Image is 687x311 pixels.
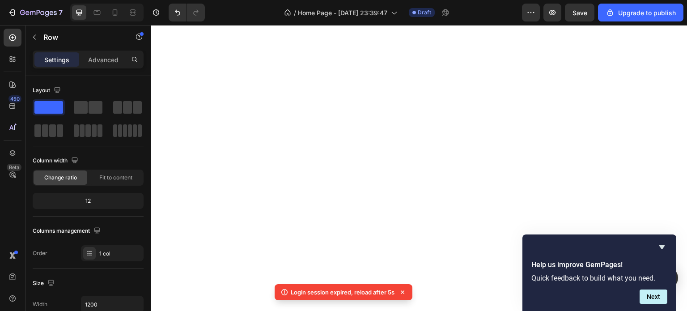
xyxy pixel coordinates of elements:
iframe: Design area [151,25,687,311]
p: Row [43,32,119,43]
span: Draft [418,9,431,17]
div: 450 [8,95,21,102]
button: Next question [640,290,667,304]
button: Hide survey [657,242,667,252]
p: Login session expired, reload after 5s [291,288,394,297]
div: Column width [33,155,80,167]
div: Upgrade to publish [606,8,676,17]
span: Save [572,9,587,17]
div: Help us improve GemPages! [531,242,667,304]
h2: Help us improve GemPages! [531,260,667,270]
button: 7 [4,4,67,21]
div: Beta [7,164,21,171]
div: Size [33,277,56,290]
div: Undo/Redo [169,4,205,21]
button: Upgrade to publish [598,4,683,21]
button: Save [565,4,594,21]
div: 12 [34,195,142,207]
p: Settings [44,55,69,64]
p: Advanced [88,55,119,64]
span: / [294,8,296,17]
p: Quick feedback to build what you need. [531,274,667,282]
div: Layout [33,85,63,97]
span: Change ratio [44,174,77,182]
div: Width [33,300,47,308]
span: Home Page - [DATE] 23:39:47 [298,8,387,17]
div: Order [33,249,47,257]
p: 7 [59,7,63,18]
span: Fit to content [99,174,132,182]
div: 1 col [99,250,141,258]
div: Columns management [33,225,102,237]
